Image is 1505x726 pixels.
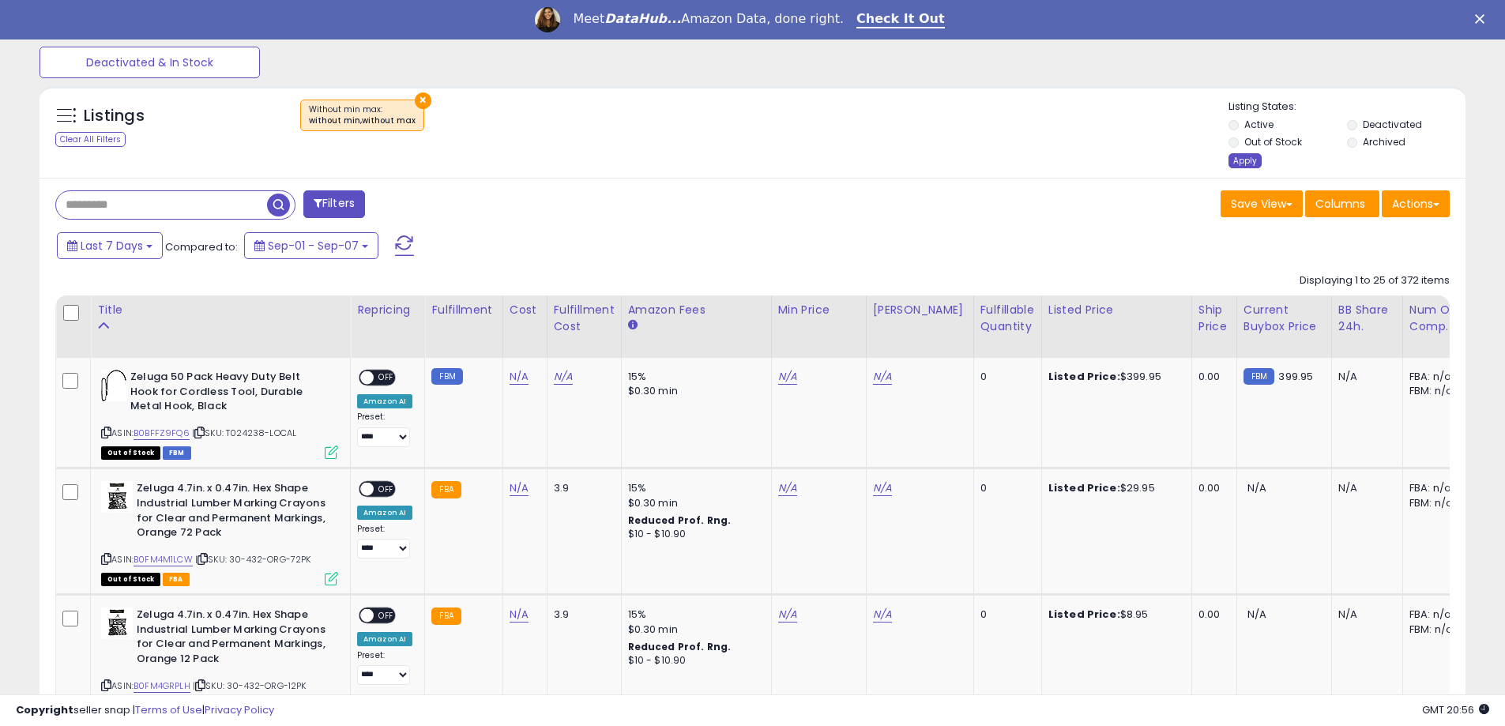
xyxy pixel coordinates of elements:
b: Zeluga 4.7in. x 0.47in. Hex Shape Industrial Lumber Marking Crayons for Clear and Permanent Marki... [137,481,329,544]
label: Archived [1363,135,1405,149]
div: $399.95 [1048,370,1180,384]
div: Repricing [357,302,418,318]
div: N/A [1338,481,1390,495]
div: Fulfillable Quantity [980,302,1035,335]
a: N/A [778,480,797,496]
a: N/A [778,369,797,385]
div: Amazon AI [357,394,412,408]
b: Listed Price: [1048,480,1120,495]
span: All listings that are currently out of stock and unavailable for purchase on Amazon [101,446,160,460]
span: Sep-01 - Sep-07 [268,238,359,254]
div: Fulfillment [431,302,495,318]
small: FBA [431,608,461,625]
button: Last 7 Days [57,232,163,259]
div: $0.30 min [628,384,759,398]
button: Actions [1382,190,1450,217]
div: FBA: n/a [1409,608,1462,622]
a: N/A [873,607,892,623]
b: Reduced Prof. Rng. [628,640,732,653]
a: N/A [778,607,797,623]
div: Ship Price [1198,302,1230,335]
div: Cost [510,302,540,318]
div: 0.00 [1198,608,1225,622]
a: B0BFFZ9FQ6 [134,427,190,440]
div: FBA: n/a [1409,370,1462,384]
span: All listings that are currently out of stock and unavailable for purchase on Amazon [101,573,160,586]
div: Preset: [357,524,412,559]
a: N/A [873,369,892,385]
button: Save View [1221,190,1303,217]
div: $8.95 [1048,608,1180,622]
b: Listed Price: [1048,607,1120,622]
b: Zeluga 50 Pack Heavy Duty Belt Hook for Cordless Tool, Durable Metal Hook, Black [130,370,322,418]
div: 0 [980,370,1029,384]
a: Check It Out [856,11,945,28]
div: 15% [628,370,759,384]
div: BB Share 24h. [1338,302,1396,335]
img: Profile image for Georgie [535,7,560,32]
div: Amazon AI [357,632,412,646]
div: Preset: [357,650,412,686]
div: Meet Amazon Data, done right. [573,11,844,27]
div: Title [97,302,344,318]
div: Apply [1228,153,1262,168]
div: 0.00 [1198,370,1225,384]
div: Amazon AI [357,506,412,520]
button: Deactivated & In Stock [40,47,260,78]
span: OFF [374,371,399,385]
a: N/A [510,607,529,623]
a: N/A [554,369,573,385]
a: N/A [873,480,892,496]
a: N/A [510,480,529,496]
div: FBM: n/a [1409,623,1462,637]
div: Current Buybox Price [1244,302,1325,335]
div: ASIN: [101,481,338,584]
span: FBA [163,573,190,586]
div: 0 [980,481,1029,495]
label: Active [1244,118,1274,131]
b: Zeluga 4.7in. x 0.47in. Hex Shape Industrial Lumber Marking Crayons for Clear and Permanent Marki... [137,608,329,670]
span: Columns [1315,196,1365,212]
b: Reduced Prof. Rng. [628,513,732,527]
i: DataHub... [604,11,681,26]
small: FBA [431,481,461,498]
small: Amazon Fees. [628,318,638,333]
span: 2025-09-15 20:56 GMT [1422,702,1489,717]
span: FBM [163,446,191,460]
h5: Listings [84,105,145,127]
div: 3.9 [554,608,609,622]
div: Clear All Filters [55,132,126,147]
span: Last 7 Days [81,238,143,254]
div: Amazon Fees [628,302,765,318]
label: Deactivated [1363,118,1422,131]
b: Listed Price: [1048,369,1120,384]
div: $0.30 min [628,496,759,510]
a: N/A [510,369,529,385]
div: FBA: n/a [1409,481,1462,495]
img: 41mRHZnnqcL._SL40_.jpg [101,608,133,639]
label: Out of Stock [1244,135,1302,149]
button: Sep-01 - Sep-07 [244,232,378,259]
span: | SKU: 30-432-ORG-72PK [195,553,311,566]
button: Columns [1305,190,1379,217]
img: 31ZmLd+8waL._SL40_.jpg [101,370,126,401]
div: Preset: [357,412,412,447]
div: FBM: n/a [1409,384,1462,398]
span: N/A [1247,480,1266,495]
div: $10 - $10.90 [628,528,759,541]
small: FBM [1244,368,1274,385]
a: Terms of Use [135,702,202,717]
div: $10 - $10.90 [628,654,759,668]
span: N/A [1247,607,1266,622]
span: OFF [374,609,399,623]
div: Listed Price [1048,302,1185,318]
strong: Copyright [16,702,73,717]
div: [PERSON_NAME] [873,302,967,318]
div: Close [1475,14,1491,24]
span: | SKU: T024238-LOCAL [192,427,296,439]
div: 15% [628,608,759,622]
div: Num of Comp. [1409,302,1467,335]
a: B0FM4M1LCW [134,553,193,566]
span: Without min max : [309,103,416,127]
div: ASIN: [101,370,338,457]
